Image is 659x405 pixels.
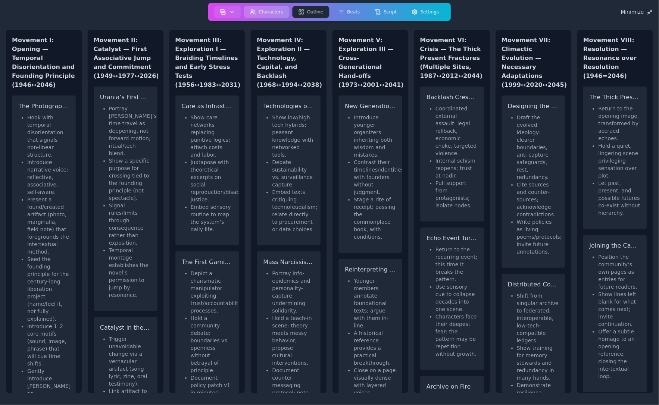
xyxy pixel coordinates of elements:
button: Settings [406,6,445,18]
li: Younger members annotate foundational texts; argue with them in-line. [354,277,396,329]
h3: Urania’s First Crossing [100,93,151,102]
li: Introduce narrative voice: reflective, associative, self-aware. [27,158,69,196]
a: Settings [404,4,446,19]
li: Position the community’s own pages as entries for future readers. [599,253,641,291]
h3: The Thick Present [590,93,641,102]
a: Script [367,4,404,19]
h2: Movement VIII: Resolution — Resonance over Resolution (1946=2046) [583,36,647,81]
li: Introduce younger organizers inheriting both wisdom and mistakes. [354,114,396,158]
button: Outline [292,6,329,18]
li: Debate sustainability vs. surveillance capture. [272,158,314,188]
li: Use sensory cue to collapse decades into one scene. [435,283,478,313]
li: Pull support from protagonists; isolate nodes. [435,179,478,209]
h3: The Photograph That Isn’t Still [18,102,69,111]
li: Document counter-messaging protocol; note resistance to it. [272,367,314,404]
h3: New Generation Arrives [345,102,396,111]
li: Portray info-epidemics and personality-capture undermining solidarity. [272,270,314,314]
li: Portray [PERSON_NAME]’s time travel as deepening, not forward motion; ritual/tech blend. [109,105,151,157]
li: Characters face their deepest fear: the pattern may be repetition without growth. [435,313,478,358]
li: Draft the evolved ideology: clearer boundaries, anti-capture safeguards, rest, redundancy. [517,114,559,181]
h3: Care as Infrastructure [182,102,233,111]
li: Hold a quiet, lingering scene privileging sensation over plot. [599,142,641,179]
li: Return to the opening image, transformed by accrued echoes. [599,105,641,142]
li: Hold a community debate: boundaries vs. openness without betrayal of principle. [191,314,233,374]
li: Close on a page visually dense with layered voices. [354,367,396,396]
li: Temporal montage establishes the novel’s permission to jump by resonance. [109,247,151,299]
li: Hook with temporal disorientation that signals non-linear structure. [27,114,69,158]
h2: Movement I: Opening — Temporal Disorientation and Founding Principle (1946↔2046) [12,36,76,90]
li: Show lines left blank for what comes next; invite continuation. [599,291,641,328]
li: Cite sources and counter-sources; acknowledge contradictions. [517,181,559,218]
h3: Technologies of Uncertainty [263,102,314,111]
li: Juxtapose with theoretical excerpts on social reproduction/disability justice. [191,158,233,203]
li: Write policies as living poems/protocols; invite future annotations. [517,218,559,255]
h3: Mass Narcissism and Delusion [263,258,314,267]
button: Characters [244,6,290,18]
h3: Archive on Fire [427,382,478,391]
h2: Movement III: Exploration I — Braiding Timelines and Early Stress Tests (1956↔1983↔2031) [175,36,239,90]
h2: Movement IV: Exploration II — Technology, Capital, and Backlash (1968↔1994↔2038) [257,36,321,90]
li: Hold a teach-in scene: theory meets messy behavior; propose cultural interventions. [272,314,314,367]
li: Show care networks replacing punitive logics; attach costs and labor. [191,114,233,158]
h3: Reinterpreting the Canon [345,265,396,274]
h3: The First Gaming of the System [182,258,233,267]
li: Seed the founding principle for the century-long liberation project (name/feel it, not fully expl... [27,255,69,323]
li: Show training for memory stewards and redundancy in many hands. [517,344,559,382]
a: Beats [331,4,367,19]
h2: Movement II: Catalyst — First Associative Jump and Commitment (1949↔1977↔2026) [94,36,157,81]
h3: Echo Event Turns [427,234,478,243]
li: Return to the recurring event; this time it breaks the pattern. [435,246,478,283]
li: Coordinated external assault: legal rollback, economic choke, targeted violence. [435,105,478,157]
button: Beats [332,6,366,18]
li: Internal schism reopens; trust at nadir. [435,157,478,179]
button: Script [369,6,403,18]
li: Let past, present, and possible futures co-exist without hierarchy. [599,179,641,217]
a: Outline [291,4,331,19]
h3: Distributed Commonplace [508,280,559,289]
h2: Movement VI: Crisis — The Thick Present Fractures (Multiple Sites, 1987↔2012↔2044) [420,36,484,81]
img: storyboard [220,9,226,15]
li: Contrast their timelines/identities with founders without judgment. [354,158,396,196]
li: Present a found/created artifact (photo, marginalia, field note) that foregrounds the intertextua... [27,196,69,255]
h2: Movement V: Exploration III — Cross-Generational Hand-offs (1973↔2001↔2041) [338,36,402,90]
li: Show a specific purpose for crossing tied to the founding principle (not spectacle). [109,157,151,202]
li: Trigger unavoidable change via a vernacular artifact (song lyric, zine, oral testimony). [109,335,151,387]
li: Offer a subtle homage to an opening reference, closing the intertextual loop. [599,328,641,380]
li: Introduce 1–2 core motifs (sound, image, phrase) that will cue time shifts. [27,323,69,367]
h3: Backlash Crescendo [427,93,478,102]
li: A historical reference provides a practical breakthrough. [354,329,396,367]
li: Show low/high tech hybrids: peasant knowledge with networked tools. [272,114,314,158]
li: Stage a rite of receipt: passing the commonplace book, with conditions. [354,196,396,241]
li: Signal rules/limits through consequence rather than exposition. [109,202,151,247]
h3: Joining the Canon [590,241,641,250]
a: Characters [243,4,291,19]
h2: Movement VII: Climactic Evolution — Necessary Adaptations (1999↔2020↔2045) [502,36,566,90]
li: Embed sensory routine to map the system’s daily life. [191,203,233,233]
h3: Catalyst in the Vernacular [100,323,151,332]
li: Depict a charismatic manipulator exploiting trust/accountability processes. [191,270,233,314]
h3: Designing the Evolution [508,102,559,111]
li: Embed texts critiquing technofeudalism; relate directly to procurement or data choices. [272,188,314,233]
li: Shift from singular archive to federated, interoperable, low-tech-compatible ledgers. [517,292,559,344]
div: Minimize [621,9,653,15]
